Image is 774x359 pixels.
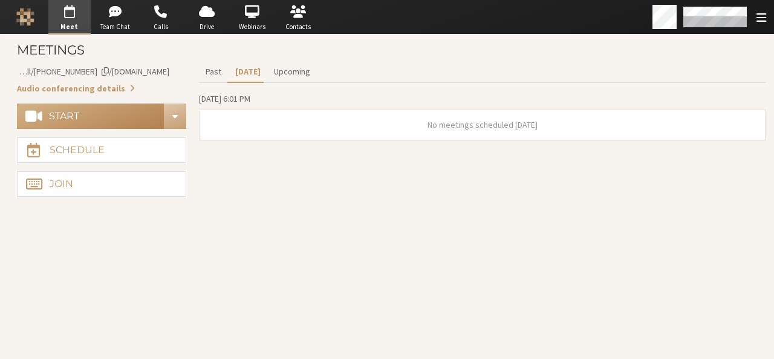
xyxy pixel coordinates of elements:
div: Schedule [50,145,105,155]
img: Iotum [16,8,34,26]
button: Audio conferencing details [17,82,135,95]
button: Start conference options [164,104,186,129]
span: Team Chat [94,22,136,32]
span: Drive [186,22,228,32]
span: Meet [48,22,91,32]
button: [DATE] [228,61,267,82]
button: Upcoming [267,61,317,82]
section: Today's Meetings [199,91,766,148]
button: Past [199,61,228,82]
span: No meetings scheduled [DATE] [428,119,538,130]
span: [DATE] 6:01 PM [199,93,250,104]
span: Contacts [277,22,319,32]
h3: Meetings [17,43,766,57]
div: Join [50,179,73,189]
span: Webinars [231,22,273,32]
button: Join [17,171,186,197]
button: Start [17,104,164,129]
button: Schedule [17,137,186,163]
button: Copy my meeting room linkCopy my meeting room link [17,65,169,78]
section: Account details [17,65,186,95]
span: Calls [140,22,182,32]
div: Start [49,111,79,121]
